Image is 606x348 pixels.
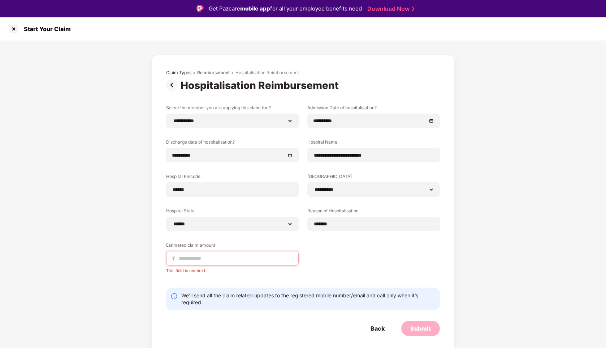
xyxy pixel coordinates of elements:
label: Reason of Hospitalisation [307,208,440,217]
label: Hospital State [166,208,299,217]
label: Admission Date of hospitalisation? [307,105,440,114]
img: Stroke [412,5,415,13]
div: This field is required. [166,266,299,273]
div: Start Your Claim [20,25,71,33]
img: Logo [196,5,204,12]
img: svg+xml;base64,PHN2ZyBpZD0iSW5mby0yMHgyMCIgeG1sbnM9Imh0dHA6Ly93d3cudzMub3JnLzIwMDAvc3ZnIiB3aWR0aD... [170,293,178,300]
label: [GEOGRAPHIC_DATA] [307,173,440,182]
label: Discharge date of hospitalisation? [166,139,299,148]
span: ₹ [172,255,178,262]
label: Hospital Pincode [166,173,299,182]
div: Reimbursement [197,70,230,76]
div: Back [371,324,385,332]
img: svg+xml;base64,PHN2ZyBpZD0iUHJldi0zMngzMiIgeG1sbnM9Imh0dHA6Ly93d3cudzMub3JnLzIwMDAvc3ZnIiB3aWR0aD... [166,79,181,91]
label: Estimated claim amount [166,242,299,251]
label: Select the member you are applying this claim for ? [166,105,299,114]
div: > [231,70,234,76]
div: Claim Types [166,70,191,76]
div: Hospitalisation Reimbursement [181,79,342,92]
div: Submit [410,324,431,332]
div: We’ll send all the claim related updates to the registered mobile number/email and call only when... [181,292,436,306]
div: Get Pazcare for all your employee benefits need [209,4,362,13]
label: Hospital Name [307,139,440,148]
div: > [193,70,196,76]
div: Hospitalisation Reimbursement [235,70,299,76]
strong: mobile app [240,5,270,12]
a: Download Now [367,5,412,13]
